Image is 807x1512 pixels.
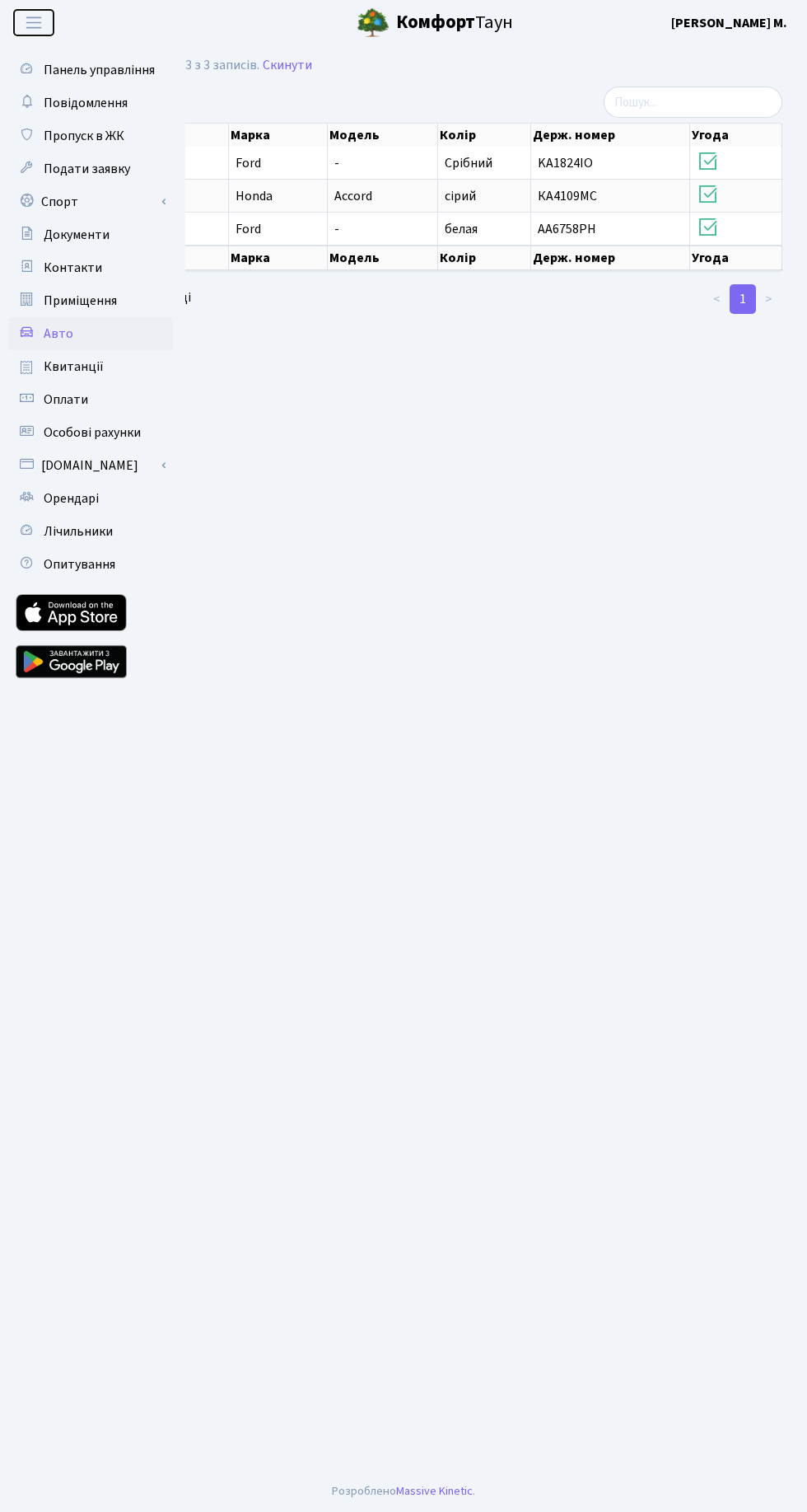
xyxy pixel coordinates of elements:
[690,124,782,147] th: Угода
[44,555,115,573] span: Опитування
[8,548,173,581] a: Опитування
[334,220,339,238] span: -
[44,424,141,442] span: Особові рахунки
[8,350,173,383] a: Квитанції
[44,61,155,79] span: Панель управління
[236,187,273,205] span: Honda
[44,259,102,277] span: Контакти
[8,416,173,449] a: Особові рахунки
[8,383,173,416] a: Оплати
[236,220,261,238] span: Ford
[8,317,173,350] a: Авто
[538,154,593,172] span: KA1824IO
[730,284,756,314] a: 1
[44,94,128,112] span: Повідомлення
[671,14,787,32] b: [PERSON_NAME] М.
[671,13,787,33] a: [PERSON_NAME] М.
[44,226,110,244] span: Документи
[8,482,173,515] a: Орендарі
[538,187,597,205] span: КА4109МС
[13,9,54,36] button: Переключити навігацію
[44,325,73,343] span: Авто
[44,489,99,508] span: Орендарі
[229,246,328,270] th: Марка
[44,391,88,409] span: Оплати
[332,1482,475,1500] div: Розроблено .
[8,54,173,87] a: Панель управління
[44,160,130,178] span: Подати заявку
[8,284,173,317] a: Приміщення
[44,127,124,145] span: Пропуск в ЖК
[396,1482,473,1500] a: Massive Kinetic
[531,246,690,270] th: Держ. номер
[445,220,478,238] span: белая
[445,187,476,205] span: сірий
[328,246,438,270] th: Модель
[531,124,690,147] th: Держ. номер
[328,124,438,147] th: Модель
[396,9,513,37] span: Таун
[357,7,390,40] img: logo.png
[445,154,492,172] span: Срібний
[8,515,173,548] a: Лічильники
[690,246,782,270] th: Угода
[538,220,596,238] span: АА6758РН
[438,124,530,147] th: Колір
[334,187,372,205] span: Accord
[396,9,475,35] b: Комфорт
[438,246,530,270] th: Колір
[44,292,117,310] span: Приміщення
[8,218,173,251] a: Документи
[229,124,328,147] th: Марка
[44,522,113,541] span: Лічильники
[8,87,173,119] a: Повідомлення
[44,358,104,376] span: Квитанції
[8,152,173,185] a: Подати заявку
[8,119,173,152] a: Пропуск в ЖК
[8,185,173,218] a: Спорт
[236,154,261,172] span: Ford
[8,251,173,284] a: Контакти
[263,58,312,73] a: Скинути
[8,449,173,482] a: [DOMAIN_NAME]
[604,87,782,118] input: Пошук...
[334,154,339,172] span: -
